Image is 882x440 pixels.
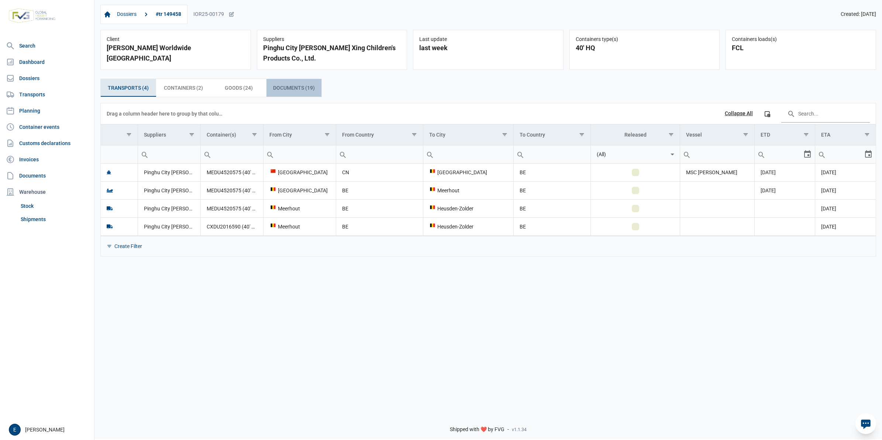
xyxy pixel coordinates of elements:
[107,103,870,124] div: Data grid toolbar
[138,164,201,182] td: Pinghu City [PERSON_NAME] Xing Children's Products Co., Ltd.
[138,181,201,199] td: Pinghu City [PERSON_NAME] Xing Children's Products Co., Ltd.
[153,8,184,21] a: #tr 149458
[429,205,507,212] div: Heusden-Zolder
[755,145,803,163] input: Filter cell
[201,217,263,236] td: CXDU2016590 (40' HQ)
[591,124,680,145] td: Column Released
[576,36,714,43] div: Containers type(s)
[423,145,513,163] input: Filter cell
[781,105,870,123] input: Search in the data grid
[3,120,91,134] a: Container events
[138,124,201,145] td: Column Suppliers
[514,145,527,163] div: Search box
[3,55,91,69] a: Dashboard
[101,145,138,163] input: Filter cell
[336,164,423,182] td: CN
[269,132,292,138] div: From City
[138,145,200,163] input: Filter cell
[269,223,330,230] div: Meerhout
[201,124,263,145] td: Column Container(s)
[3,152,91,167] a: Invoices
[3,87,91,102] a: Transports
[624,132,647,138] div: Released
[263,145,335,163] input: Filter cell
[429,169,507,176] div: [GEOGRAPHIC_DATA]
[815,145,864,163] input: Filter cell
[514,124,591,145] td: Column To Country
[263,36,401,43] div: Suppliers
[336,217,423,236] td: BE
[680,145,754,163] td: Filter cell
[743,132,748,137] span: Show filter options for column 'Vessel'
[342,132,374,138] div: From Country
[668,132,674,137] span: Show filter options for column 'Released'
[9,424,21,436] button: E
[732,36,870,43] div: Containers loads(s)
[680,164,754,182] td: MSC [PERSON_NAME]
[207,132,236,138] div: Container(s)
[189,132,194,137] span: Show filter options for column 'Suppliers'
[107,108,225,120] div: Drag a column header here to group by that column
[579,132,585,137] span: Show filter options for column 'To Country'
[201,145,263,163] input: Filter cell
[815,145,828,163] div: Search box
[821,132,830,138] div: ETA
[754,124,815,145] td: Column ETD
[821,224,836,230] span: [DATE]
[269,187,330,194] div: [GEOGRAPHIC_DATA]
[164,83,203,92] span: Containers (2)
[815,145,876,163] td: Filter cell
[138,199,201,217] td: Pinghu City [PERSON_NAME] Xing Children's Products Co., Ltd.
[108,83,149,92] span: Transports (4)
[201,181,263,199] td: MEDU4520575 (40' HQ), CXDU2016590 (40' HQ)
[514,199,591,217] td: BE
[514,145,591,163] td: Filter cell
[336,145,349,163] div: Search box
[591,145,680,163] td: Filter cell
[101,124,138,145] td: Column
[502,132,507,137] span: Show filter options for column 'To City'
[761,169,776,175] span: [DATE]
[514,217,591,236] td: BE
[138,145,151,163] div: Search box
[423,145,437,163] div: Search box
[411,132,417,137] span: Show filter options for column 'From Country'
[336,199,423,217] td: BE
[512,427,527,433] span: v1.1.34
[18,199,91,213] a: Stock
[252,132,257,137] span: Show filter options for column 'Container(s)'
[3,71,91,86] a: Dossiers
[761,107,774,120] div: Column Chooser
[336,181,423,199] td: BE
[514,164,591,182] td: BE
[450,426,504,433] span: Shipped with ❤️ by FVG
[336,145,423,163] input: Filter cell
[803,132,809,137] span: Show filter options for column 'ETD'
[591,145,668,163] input: Filter cell
[263,124,336,145] td: Column From City
[201,145,263,163] td: Filter cell
[507,426,509,433] span: -
[114,243,142,250] div: Create Filter
[821,169,836,175] span: [DATE]
[514,181,591,199] td: BE
[107,36,245,43] div: Client
[201,199,263,217] td: MEDU4520575 (40' HQ)
[815,124,876,145] td: Column ETA
[3,168,91,183] a: Documents
[3,185,91,199] div: Warehouse
[423,124,513,145] td: Column To City
[803,145,812,163] div: Select
[3,38,91,53] a: Search
[114,8,139,21] a: Dossiers
[429,187,507,194] div: Meerhout
[725,110,753,117] div: Collapse All
[9,424,90,436] div: [PERSON_NAME]
[336,124,423,145] td: Column From Country
[429,223,507,230] div: Heusden-Zolder
[273,83,315,92] span: Documents (19)
[732,43,870,53] div: FCL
